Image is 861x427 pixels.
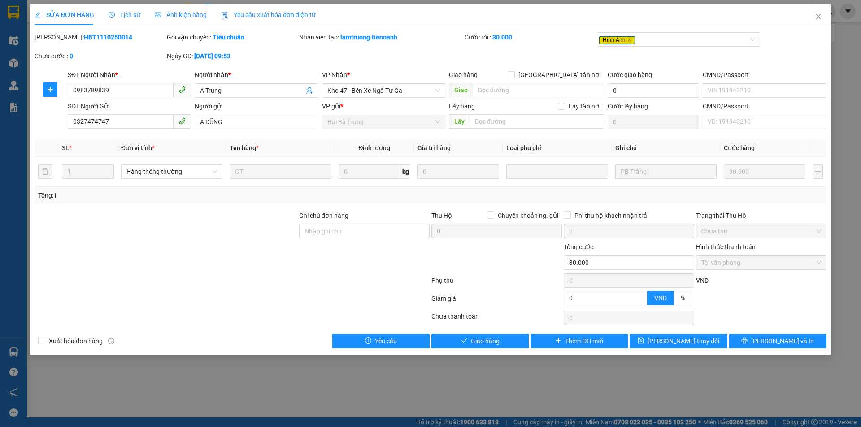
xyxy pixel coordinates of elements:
[751,336,814,346] span: [PERSON_NAME] và In
[332,334,430,348] button: exclamation-circleYêu cầu
[430,276,563,291] div: Phụ thu
[565,336,603,346] span: Thêm ĐH mới
[221,11,316,18] span: Yêu cầu xuất hóa đơn điện tử
[615,164,717,179] input: Ghi Chú
[375,336,397,346] span: Yêu cầu
[340,34,397,41] b: lamtruong.tienoanh
[608,71,652,78] label: Cước giao hàng
[322,101,445,111] div: VP gửi
[230,164,331,179] input: VD: Bàn, Ghế
[221,12,228,19] img: icon
[729,334,826,348] button: printer[PERSON_NAME] và In
[35,11,94,18] span: SỬA ĐƠN HÀNG
[38,190,332,200] div: Tổng: 1
[681,294,685,302] span: %
[401,164,410,179] span: kg
[155,12,161,18] span: picture
[741,337,748,345] span: printer
[365,337,371,345] span: exclamation-circle
[109,12,115,18] span: clock-circle
[470,114,604,129] input: Dọc đường
[322,71,347,78] span: VP Nhận
[503,139,611,157] th: Loại phụ phí
[358,144,390,151] span: Định lượng
[701,224,821,238] span: Chưa thu
[327,84,440,97] span: Kho 47 - Bến Xe Ngã Tư Ga
[70,52,73,60] b: 0
[648,336,719,346] span: [PERSON_NAME] thay đổi
[473,83,604,97] input: Dọc đường
[449,83,473,97] span: Giao
[612,139,720,157] th: Ghi chú
[654,294,667,302] span: VND
[108,338,114,344] span: info-circle
[230,144,259,151] span: Tên hàng
[492,34,512,41] b: 30.000
[178,86,186,93] span: phone
[299,224,430,238] input: Ghi chú đơn hàng
[449,71,478,78] span: Giao hàng
[608,103,648,110] label: Cước lấy hàng
[608,115,699,129] input: Cước lấy hàng
[195,70,318,80] div: Người nhận
[565,101,604,111] span: Lấy tận nơi
[531,334,628,348] button: plusThêm ĐH mới
[167,51,297,61] div: Ngày GD:
[494,211,562,220] span: Chuyển khoản ng. gửi
[555,337,561,345] span: plus
[62,144,69,151] span: SL
[724,144,755,151] span: Cước hàng
[806,4,831,30] button: Close
[465,32,595,42] div: Cước rồi :
[696,243,756,250] label: Hình thức thanh toán
[696,211,826,220] div: Trạng thái Thu Hộ
[599,36,635,44] span: Hình Ảnh
[701,256,821,269] span: Tại văn phòng
[430,311,563,327] div: Chưa thanh toán
[449,114,470,129] span: Lấy
[155,11,207,18] span: Ảnh kiện hàng
[430,293,563,309] div: Giảm giá
[35,51,165,61] div: Chưa cước :
[564,243,593,250] span: Tổng cước
[45,336,106,346] span: Xuất hóa đơn hàng
[213,34,244,41] b: Tiêu chuẩn
[417,164,499,179] input: 0
[43,86,57,93] span: plus
[703,70,826,80] div: CMND/Passport
[630,334,727,348] button: save[PERSON_NAME] thay đổi
[638,337,644,345] span: save
[38,164,52,179] button: delete
[724,164,805,179] input: 0
[35,12,41,18] span: edit
[431,334,529,348] button: checkGiao hàng
[813,164,822,179] button: plus
[449,103,475,110] span: Lấy hàng
[571,211,651,220] span: Phí thu hộ khách nhận trả
[608,83,699,98] input: Cước giao hàng
[299,32,463,42] div: Nhân viên tạo:
[68,70,191,80] div: SĐT Người Nhận
[68,101,191,111] div: SĐT Người Gửi
[461,337,467,345] span: check
[431,212,452,219] span: Thu Hộ
[815,13,822,20] span: close
[306,87,313,94] span: user-add
[515,70,604,80] span: [GEOGRAPHIC_DATA] tận nơi
[417,144,451,151] span: Giá trị hàng
[43,82,57,97] button: plus
[195,101,318,111] div: Người gửi
[126,165,217,178] span: Hàng thông thường
[471,336,500,346] span: Giao hàng
[194,52,230,60] b: [DATE] 09:53
[167,32,297,42] div: Gói vận chuyển:
[627,38,631,42] span: close
[178,117,186,125] span: phone
[703,101,826,111] div: CMND/Passport
[121,144,155,151] span: Đơn vị tính
[327,115,440,129] span: Hai Bà Trưng
[299,212,348,219] label: Ghi chú đơn hàng
[35,32,165,42] div: [PERSON_NAME]:
[696,277,709,284] span: VND
[109,11,140,18] span: Lịch sử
